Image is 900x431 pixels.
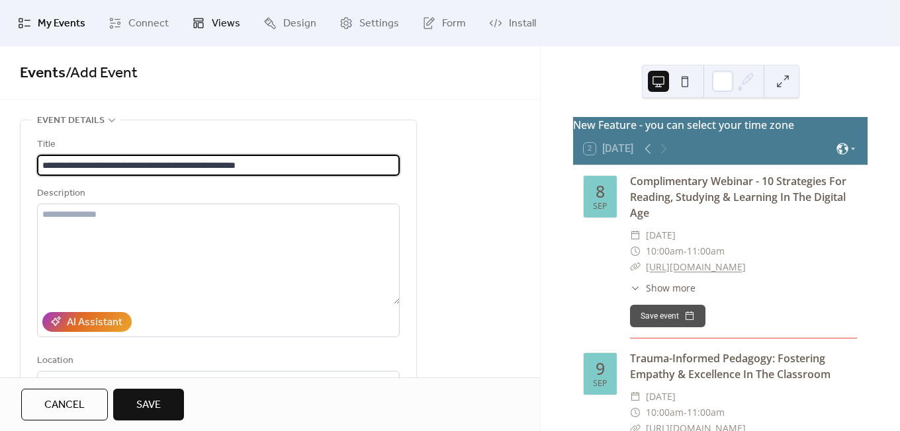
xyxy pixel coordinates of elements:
span: Views [212,16,240,32]
div: New Feature - you can select your time zone [573,117,868,133]
span: 11:00am [687,405,725,420]
div: ​ [630,389,641,405]
a: Install [479,5,546,41]
a: Events [20,59,66,88]
a: Settings [330,5,409,41]
a: Form [412,5,476,41]
a: [URL][DOMAIN_NAME] [646,260,746,273]
a: Views [182,5,250,41]
span: Connect [128,16,169,32]
div: AI Assistant [67,315,122,331]
div: 9 [596,360,605,377]
div: ​ [630,227,641,243]
span: Design [283,16,316,32]
div: ​ [630,405,641,420]
div: ​ [630,259,641,275]
div: Sep [593,379,607,388]
span: 11:00am [687,243,725,259]
div: Description [37,186,397,202]
span: Form [442,16,466,32]
div: Title [37,137,397,153]
div: ​ [630,281,641,295]
span: Install [509,16,536,32]
span: Save [136,397,161,413]
a: Complimentary Webinar - 10 Strategies For Reading, Studying & Learning In The Digital Age [630,174,846,220]
a: Connect [99,5,179,41]
div: 8 [596,183,605,200]
span: Show more [646,281,696,295]
button: AI Assistant [42,312,132,332]
a: Design [253,5,326,41]
a: Trauma-Informed Pedagogy: Fostering Empathy & Excellence In The Classroom [630,351,831,381]
span: My Events [38,16,85,32]
button: Save event [630,305,705,327]
button: ​Show more [630,281,696,295]
div: Sep [593,202,607,211]
span: Settings [359,16,399,32]
span: - [684,243,687,259]
button: Save [113,389,184,420]
span: - [684,405,687,420]
span: [DATE] [646,227,676,243]
div: ​ [630,243,641,259]
span: 10:00am [646,405,684,420]
span: 10:00am [646,243,684,259]
span: Event details [37,113,105,129]
span: Cancel [44,397,85,413]
button: Cancel [21,389,108,420]
div: Location [37,353,397,369]
a: My Events [8,5,95,41]
span: / Add Event [66,59,138,88]
span: [DATE] [646,389,676,405]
